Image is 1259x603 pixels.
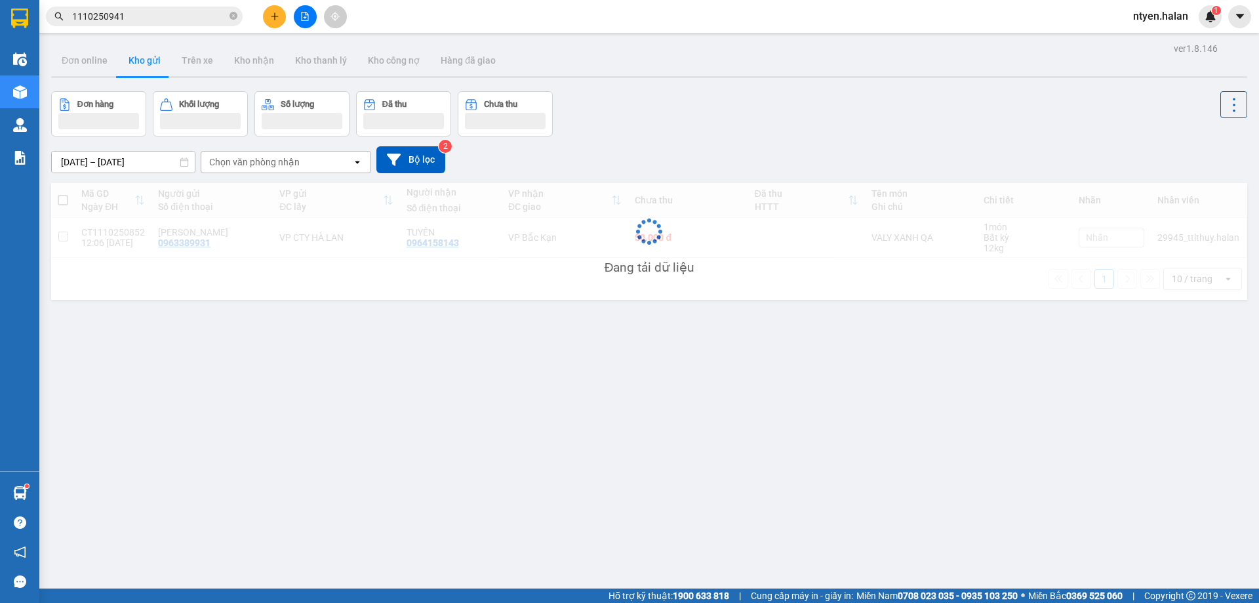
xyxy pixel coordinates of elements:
[294,5,317,28] button: file-add
[230,12,237,20] span: close-circle
[13,486,27,500] img: warehouse-icon
[11,9,28,28] img: logo-vxr
[357,45,430,76] button: Kho công nợ
[439,140,452,153] sup: 2
[263,5,286,28] button: plus
[1186,591,1195,600] span: copyright
[25,484,29,488] sup: 1
[856,589,1018,603] span: Miền Nam
[51,45,118,76] button: Đơn online
[52,152,195,173] input: Select a date range.
[751,589,853,603] span: Cung cấp máy in - giấy in:
[13,52,27,66] img: warehouse-icon
[14,516,26,529] span: question-circle
[356,91,451,136] button: Đã thu
[179,100,219,109] div: Khối lượng
[300,12,310,21] span: file-add
[1123,8,1199,24] span: ntyen.halan
[430,45,506,76] button: Hàng đã giao
[739,589,741,603] span: |
[352,157,363,167] svg: open
[484,100,517,109] div: Chưa thu
[382,100,407,109] div: Đã thu
[605,258,694,278] div: Đang tải dữ liệu
[1212,6,1221,15] sup: 1
[324,5,347,28] button: aim
[153,91,248,136] button: Khối lượng
[14,575,26,588] span: message
[458,91,553,136] button: Chưa thu
[118,45,171,76] button: Kho gửi
[72,9,227,24] input: Tìm tên, số ĐT hoặc mã đơn
[1174,41,1218,56] div: ver 1.8.146
[13,118,27,132] img: warehouse-icon
[1214,6,1218,15] span: 1
[270,12,279,21] span: plus
[330,12,340,21] span: aim
[285,45,357,76] button: Kho thanh lý
[224,45,285,76] button: Kho nhận
[1205,10,1216,22] img: icon-new-feature
[230,10,237,23] span: close-circle
[77,100,113,109] div: Đơn hàng
[1228,5,1251,28] button: caret-down
[54,12,64,21] span: search
[254,91,350,136] button: Số lượng
[171,45,224,76] button: Trên xe
[898,591,1018,601] strong: 0708 023 035 - 0935 103 250
[281,100,314,109] div: Số lượng
[1132,589,1134,603] span: |
[1028,589,1123,603] span: Miền Bắc
[1066,591,1123,601] strong: 0369 525 060
[376,146,445,173] button: Bộ lọc
[13,85,27,99] img: warehouse-icon
[609,589,729,603] span: Hỗ trợ kỹ thuật:
[1234,10,1246,22] span: caret-down
[13,151,27,165] img: solution-icon
[673,591,729,601] strong: 1900 633 818
[1021,593,1025,598] span: ⚪️
[51,91,146,136] button: Đơn hàng
[209,156,300,169] div: Chọn văn phòng nhận
[14,546,26,558] span: notification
